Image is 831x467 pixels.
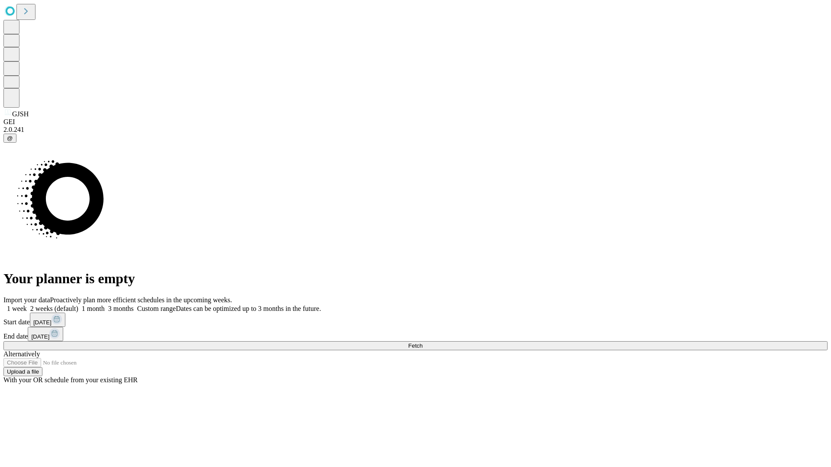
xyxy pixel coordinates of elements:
span: [DATE] [31,333,49,340]
div: GEI [3,118,828,126]
div: Start date [3,313,828,327]
div: 2.0.241 [3,126,828,134]
span: Alternatively [3,350,40,358]
span: Import your data [3,296,50,304]
span: With your OR schedule from your existing EHR [3,376,138,384]
span: Custom range [137,305,176,312]
div: End date [3,327,828,341]
h1: Your planner is empty [3,271,828,287]
span: @ [7,135,13,141]
button: [DATE] [28,327,63,341]
span: 1 week [7,305,27,312]
span: 1 month [82,305,105,312]
span: Fetch [408,342,422,349]
span: 2 weeks (default) [30,305,78,312]
span: Proactively plan more efficient schedules in the upcoming weeks. [50,296,232,304]
button: @ [3,134,16,143]
button: Fetch [3,341,828,350]
span: [DATE] [33,319,52,326]
span: 3 months [108,305,134,312]
button: Upload a file [3,367,42,376]
button: [DATE] [30,313,65,327]
span: Dates can be optimized up to 3 months in the future. [176,305,321,312]
span: GJSH [12,110,29,118]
